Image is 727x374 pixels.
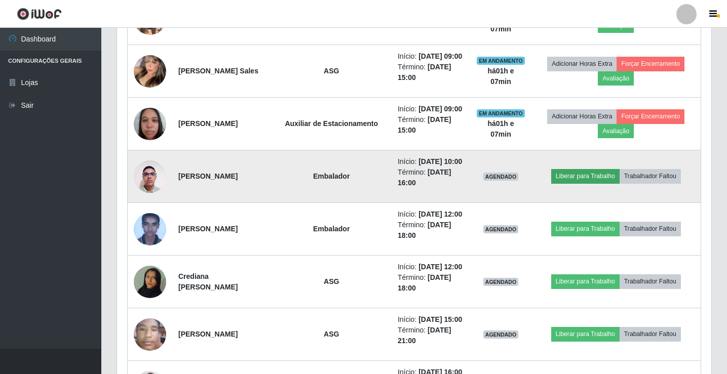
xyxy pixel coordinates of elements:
span: EM ANDAMENTO [477,109,525,117]
span: AGENDADO [483,225,519,233]
img: 1740415667017.jpeg [134,102,166,145]
strong: Embalador [313,172,350,180]
button: Avaliação [598,124,634,138]
time: [DATE] 09:00 [418,105,462,113]
li: Término: [398,272,464,294]
span: EM ANDAMENTO [477,57,525,65]
strong: [PERSON_NAME] [178,330,238,338]
button: Liberar para Trabalho [551,222,620,236]
img: 1673386012464.jpeg [134,208,166,250]
li: Início: [398,314,464,325]
button: Forçar Encerramento [617,57,684,71]
button: Liberar para Trabalho [551,169,620,183]
strong: Embalador [313,225,350,233]
button: Liberar para Trabalho [551,327,620,341]
img: 1692639768507.jpeg [134,313,166,356]
li: Término: [398,62,464,83]
strong: há 01 h e 07 min [487,119,514,138]
strong: Auxiliar de Estacionamento [285,119,378,128]
button: Trabalhador Faltou [620,222,681,236]
button: Liberar para Trabalho [551,274,620,288]
time: [DATE] 12:00 [418,210,462,218]
button: Forçar Encerramento [617,109,684,123]
strong: [PERSON_NAME] [178,119,238,128]
time: [DATE] 15:00 [418,315,462,323]
strong: [PERSON_NAME] [178,172,238,180]
strong: [PERSON_NAME] [178,225,238,233]
li: Início: [398,209,464,220]
span: AGENDADO [483,330,519,339]
time: [DATE] 09:00 [418,52,462,60]
span: AGENDADO [483,278,519,286]
img: CoreUI Logo [17,8,62,20]
strong: [PERSON_NAME] Sales [178,67,258,75]
li: Término: [398,325,464,346]
li: Término: [398,167,464,188]
img: 1752756921028.jpeg [134,49,166,94]
button: Trabalhador Faltou [620,169,681,183]
button: Adicionar Horas Extra [547,109,617,123]
strong: ASG [324,330,339,338]
button: Trabalhador Faltou [620,274,681,288]
strong: Crediana [PERSON_NAME] [178,272,238,291]
li: Início: [398,262,464,272]
time: [DATE] 10:00 [418,157,462,165]
time: [DATE] 12:00 [418,263,462,271]
strong: há 01 h e 07 min [487,67,514,86]
button: Avaliação [598,71,634,86]
button: Trabalhador Faltou [620,327,681,341]
li: Término: [398,220,464,241]
li: Término: [398,114,464,136]
strong: ASG [324,67,339,75]
span: AGENDADO [483,173,519,181]
li: Início: [398,104,464,114]
button: Adicionar Horas Extra [547,57,617,71]
li: Início: [398,156,464,167]
li: Início: [398,51,464,62]
img: 1746465298396.jpeg [134,155,166,198]
img: 1755289367859.jpeg [134,253,166,311]
strong: ASG [324,277,339,285]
